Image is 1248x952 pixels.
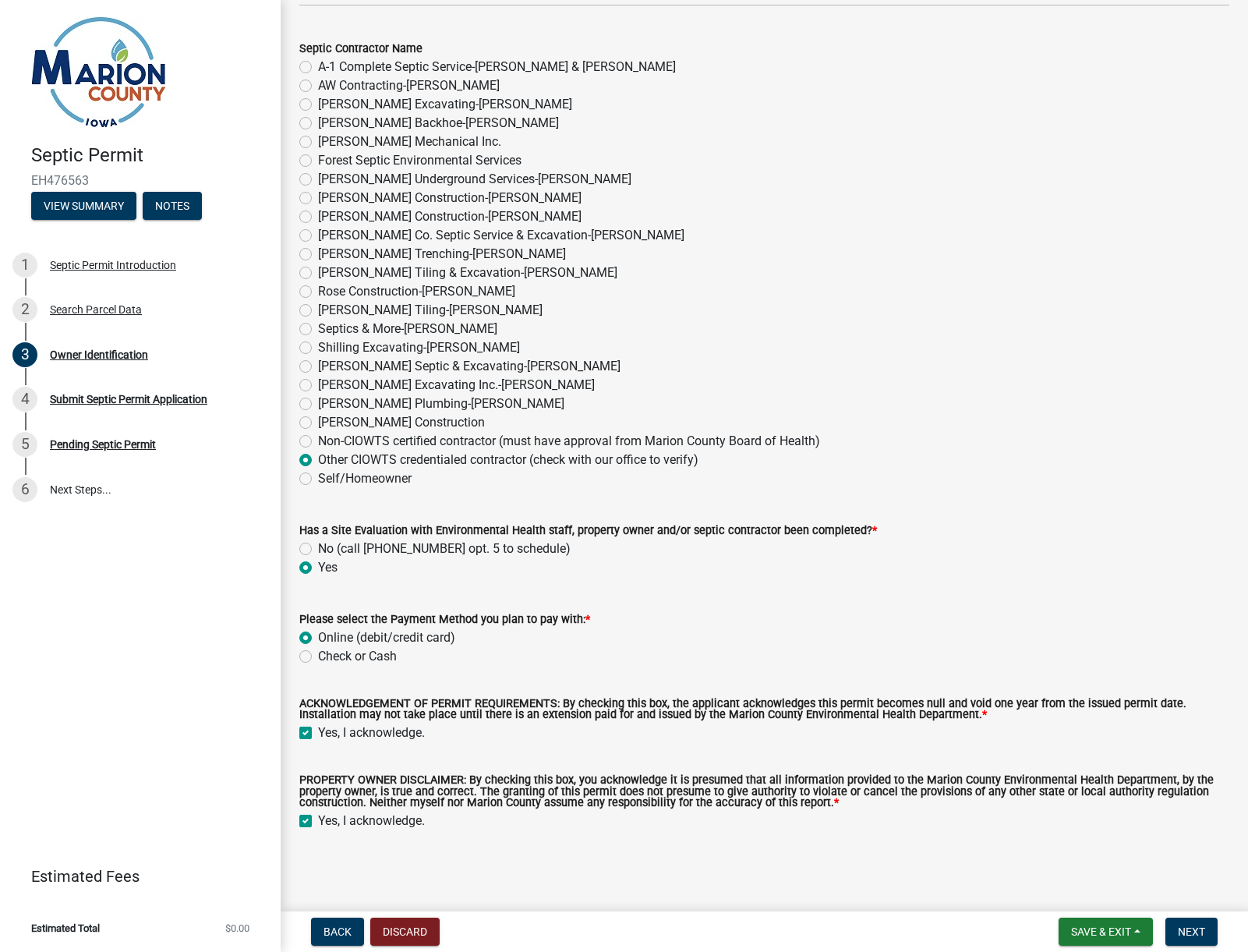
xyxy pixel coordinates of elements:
[318,413,485,432] label: [PERSON_NAME] Construction
[318,226,684,245] label: [PERSON_NAME] Co. Septic Service & Excavation-[PERSON_NAME]
[318,376,595,395] label: [PERSON_NAME] Excavating Inc.-[PERSON_NAME]
[318,812,425,830] label: Yes, I acknowledge.
[318,395,564,413] label: [PERSON_NAME] Plumbing-[PERSON_NAME]
[12,387,37,412] div: 4
[370,918,440,946] button: Discard
[299,699,1229,721] label: ACKNOWLEDGEMENT OF PERMIT REQUIREMENTS: By checking this box, the applicant acknowledges this per...
[318,451,698,469] label: Other CIOWTS credentialed contractor (check with our office to verify)
[50,349,148,360] div: Owner Identification
[318,301,543,320] label: [PERSON_NAME] Tiling-[PERSON_NAME]
[299,526,877,536] label: Has a Site Evaluation with Environmental Health staff, property owner and/or septic contractor be...
[318,628,455,647] label: Online (debit/credit card)
[318,357,620,376] label: [PERSON_NAME] Septic & Excavating-[PERSON_NAME]
[318,320,497,338] label: Septics & More-[PERSON_NAME]
[323,925,352,938] span: Back
[318,647,397,666] label: Check or Cash
[311,918,364,946] button: Back
[318,558,338,577] label: Yes
[31,173,249,188] span: EH476563
[12,342,37,367] div: 3
[50,260,176,271] div: Septic Permit Introduction
[31,923,100,933] span: Estimated Total
[50,304,142,315] div: Search Parcel Data
[318,207,582,226] label: [PERSON_NAME] Construction-[PERSON_NAME]
[318,133,501,151] label: [PERSON_NAME] Mechanical Inc.
[31,16,166,128] img: Marion County, Iowa
[12,432,37,457] div: 5
[318,338,520,357] label: Shilling Excavating-[PERSON_NAME]
[299,614,590,625] label: Please select the Payment Method you plan to pay with:
[1071,925,1131,938] span: Save & Exit
[12,297,37,322] div: 2
[1178,925,1205,938] span: Next
[299,775,1229,809] label: PROPERTY OWNER DISCLAIMER: By checking this box, you acknowledge it is presumed that all informat...
[12,477,37,502] div: 6
[50,439,156,450] div: Pending Septic Permit
[31,144,268,167] h4: Septic Permit
[318,432,820,451] label: Non-CIOWTS certified contractor (must have approval from Marion County Board of Health)
[12,253,37,278] div: 1
[12,861,256,892] a: Estimated Fees
[318,540,571,558] label: No (call [PHONE_NUMBER] opt. 5 to schedule)
[143,192,202,220] button: Notes
[1165,918,1218,946] button: Next
[1059,918,1153,946] button: Save & Exit
[31,192,136,220] button: View Summary
[143,200,202,213] wm-modal-confirm: Notes
[318,264,617,282] label: [PERSON_NAME] Tiling & Excavation-[PERSON_NAME]
[31,200,136,213] wm-modal-confirm: Summary
[318,58,676,76] label: A-1 Complete Septic Service-[PERSON_NAME] & [PERSON_NAME]
[318,282,515,301] label: Rose Construction-[PERSON_NAME]
[318,469,412,488] label: Self/Homeowner
[50,394,207,405] div: Submit Septic Permit Application
[318,151,521,170] label: Forest Septic Environmental Services
[318,95,572,114] label: [PERSON_NAME] Excavating-[PERSON_NAME]
[318,114,559,133] label: [PERSON_NAME] Backhoe-[PERSON_NAME]
[318,724,425,742] label: Yes, I acknowledge.
[318,170,631,189] label: [PERSON_NAME] Underground Services-[PERSON_NAME]
[225,923,249,933] span: $0.00
[318,245,566,264] label: [PERSON_NAME] Trenching-[PERSON_NAME]
[318,76,500,95] label: AW Contracting-[PERSON_NAME]
[318,189,582,207] label: [PERSON_NAME] Construction-[PERSON_NAME]
[299,44,422,55] label: Septic Contractor Name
